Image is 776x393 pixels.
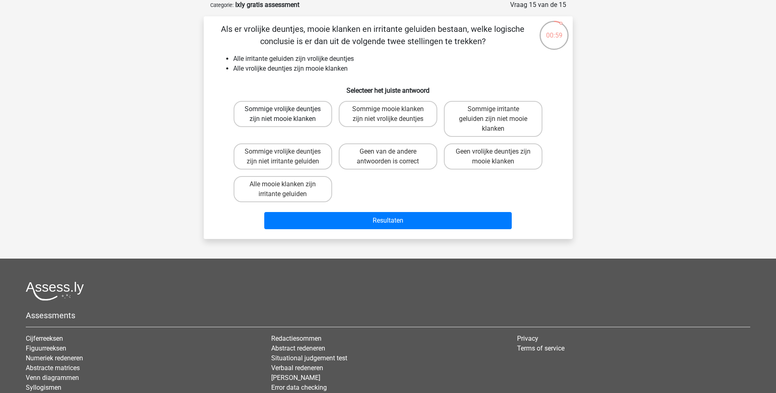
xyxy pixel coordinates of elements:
[26,310,750,320] h5: Assessments
[539,20,569,40] div: 00:59
[234,101,332,127] label: Sommige vrolijke deuntjes zijn niet mooie klanken
[271,354,347,362] a: Situational judgement test
[271,344,325,352] a: Abstract redeneren
[26,364,80,372] a: Abstracte matrices
[26,374,79,382] a: Venn diagrammen
[271,374,320,382] a: [PERSON_NAME]
[517,335,538,342] a: Privacy
[339,143,437,170] label: Geen van de andere antwoorden is correct
[517,344,565,352] a: Terms of service
[271,364,323,372] a: Verbaal redeneren
[234,143,332,170] label: Sommige vrolijke deuntjes zijn niet irritante geluiden
[339,101,437,127] label: Sommige mooie klanken zijn niet vrolijke deuntjes
[444,101,542,137] label: Sommige irritante geluiden zijn niet mooie klanken
[217,23,529,47] p: Als er vrolijke deuntjes, mooie klanken en irritante geluiden bestaan, welke logische conclusie i...
[26,281,84,301] img: Assessly logo
[26,344,66,352] a: Figuurreeksen
[233,54,560,64] li: Alle irritante geluiden zijn vrolijke deuntjes
[26,354,83,362] a: Numeriek redeneren
[234,176,332,202] label: Alle mooie klanken zijn irritante geluiden
[235,1,299,9] strong: Ixly gratis assessment
[26,384,61,391] a: Syllogismen
[271,335,322,342] a: Redactiesommen
[210,2,234,8] small: Categorie:
[233,64,560,74] li: Alle vrolijke deuntjes zijn mooie klanken
[26,335,63,342] a: Cijferreeksen
[271,384,327,391] a: Error data checking
[444,143,542,170] label: Geen vrolijke deuntjes zijn mooie klanken
[217,80,560,94] h6: Selecteer het juiste antwoord
[264,212,512,229] button: Resultaten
